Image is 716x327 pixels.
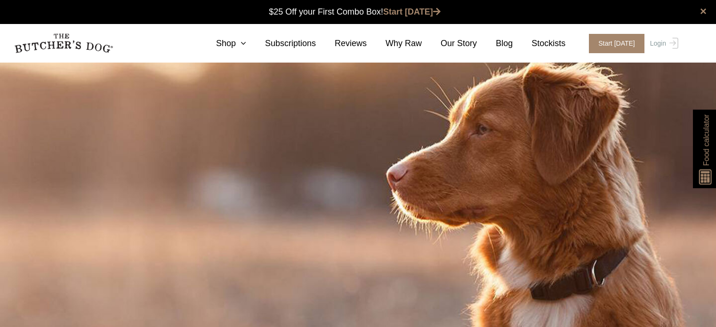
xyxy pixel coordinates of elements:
a: Login [648,34,678,53]
a: Our Story [422,37,477,50]
span: Food calculator [700,114,712,166]
a: Why Raw [367,37,422,50]
a: Blog [477,37,513,50]
a: Start [DATE] [383,7,441,16]
span: Start [DATE] [589,34,644,53]
a: Reviews [316,37,367,50]
a: Subscriptions [246,37,316,50]
a: close [700,6,707,17]
a: Shop [197,37,246,50]
a: Start [DATE] [579,34,648,53]
a: Stockists [513,37,565,50]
